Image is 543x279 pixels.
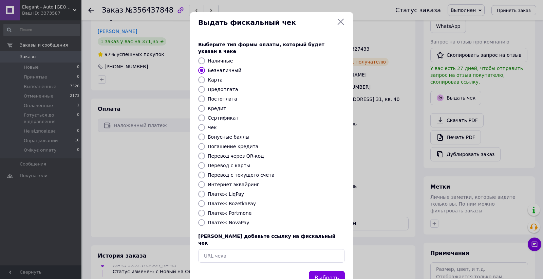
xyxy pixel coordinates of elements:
label: Платеж RozetkaPay [208,201,256,206]
label: Перевод с текущего счета [208,172,275,178]
label: Чек [208,125,217,130]
label: Предоплата [208,87,238,92]
label: Наличные [208,58,233,64]
span: [PERSON_NAME] добавьте ссылку на фискальный чек [198,233,336,246]
label: Перевод через QR-код [208,153,264,159]
label: Бонусные баллы [208,134,249,140]
span: Выберите тип формы оплаты, который будет указан в чеке [198,42,324,54]
label: Платеж LiqPay [208,191,244,197]
label: Кредит [208,106,226,111]
label: Платеж NovaPay [208,220,249,225]
span: Выдать фискальный чек [198,18,334,28]
label: Интернет эквайринг [208,182,259,187]
input: URL чека [198,249,345,263]
label: Погашение кредита [208,144,258,149]
label: Безналичный [208,68,241,73]
label: Сертификат [208,115,239,121]
label: Перевод с карты [208,163,250,168]
label: Постоплата [208,96,237,102]
label: Платеж Portmone [208,210,251,216]
label: Карта [208,77,223,83]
